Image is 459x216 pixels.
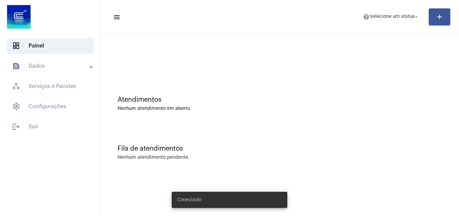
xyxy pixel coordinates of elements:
mat-icon: add [435,13,444,21]
div: Nenhum atendimento pendente. [118,155,190,160]
mat-icon: sidenav icon [12,62,20,70]
span: sidenav icon [12,82,20,90]
span: sidenav icon [12,102,20,111]
span: Conectado [177,196,201,203]
span: sidenav icon [12,42,20,50]
mat-icon: sidenav icon [113,13,120,21]
div: Atendimentos [118,96,442,103]
span: Selecione um status [370,14,415,19]
span: Configurações [7,98,94,115]
span: Painel [7,38,94,54]
mat-icon: sidenav icon [12,123,20,131]
span: Serviços e Pacotes [7,78,94,94]
mat-expansion-panel-header: sidenav iconDados [4,58,100,74]
mat-icon: arrow_drop_down [413,14,419,20]
div: Nenhum atendimento em aberto. [118,106,442,111]
button: Selecione um status [359,10,423,24]
img: d4669ae0-8c07-2337-4f67-34b0df7f5ae4.jpeg [5,3,32,30]
span: Sair [7,119,94,135]
mat-panel-title: Dados [12,62,90,70]
div: Fila de atendimentos [118,145,442,152]
mat-icon: help [363,13,370,20]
